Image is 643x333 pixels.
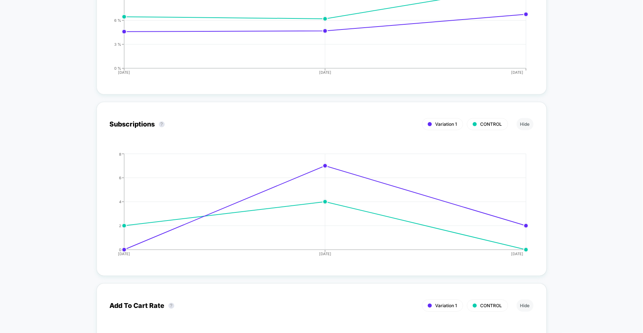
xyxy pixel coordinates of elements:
[119,247,121,252] tspan: 0
[114,66,121,70] tspan: 0 %
[102,152,526,263] div: SUBSCRIPTIONS
[119,199,121,204] tspan: 4
[118,70,130,74] tspan: [DATE]
[436,121,457,127] span: Variation 1
[511,70,524,74] tspan: [DATE]
[114,18,121,22] tspan: 6 %
[436,303,457,308] span: Variation 1
[517,299,534,312] button: Hide
[480,121,502,127] span: CONTROL
[480,303,502,308] span: CONTROL
[319,252,331,256] tspan: [DATE]
[119,223,121,228] tspan: 2
[114,42,121,46] tspan: 3 %
[168,303,174,309] button: ?
[119,152,121,156] tspan: 8
[118,252,130,256] tspan: [DATE]
[517,118,534,130] button: Hide
[319,70,331,74] tspan: [DATE]
[119,175,121,180] tspan: 6
[159,121,165,127] button: ?
[511,252,524,256] tspan: [DATE]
